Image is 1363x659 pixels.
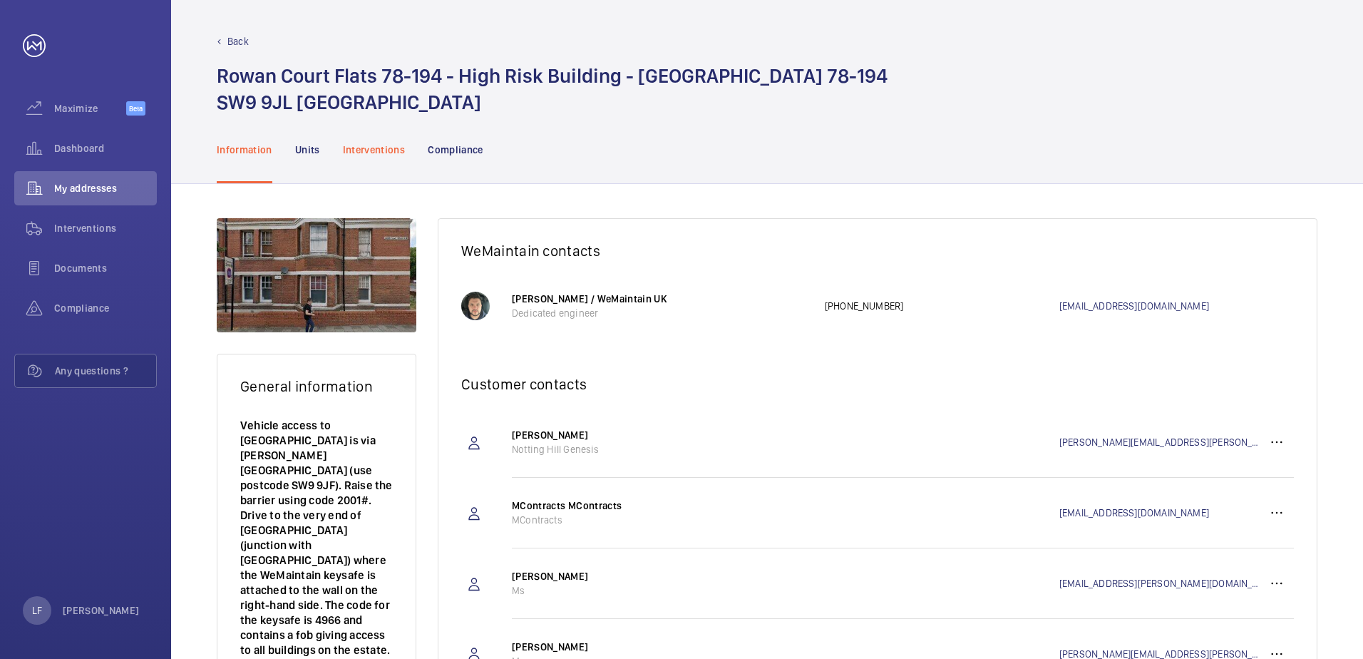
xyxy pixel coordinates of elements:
[295,143,320,157] p: Units
[217,143,272,157] p: Information
[217,63,888,116] h1: Rowan Court Flats 78-194 - High Risk Building - [GEOGRAPHIC_DATA] 78-194 SW9 9JL [GEOGRAPHIC_DATA]
[512,306,811,320] p: Dedicated engineer
[55,364,156,378] span: Any questions ?
[512,499,811,513] p: MContracts MContracts
[240,377,393,395] h2: General information
[126,101,145,116] span: Beta
[512,292,811,306] p: [PERSON_NAME] / WeMaintain UK
[461,242,1294,260] h2: WeMaintain contacts
[461,375,1294,393] h2: Customer contacts
[1059,299,1294,313] a: [EMAIL_ADDRESS][DOMAIN_NAME]
[1059,576,1260,591] a: [EMAIL_ADDRESS][PERSON_NAME][DOMAIN_NAME]
[825,299,1059,313] p: [PHONE_NUMBER]
[343,143,406,157] p: Interventions
[54,261,157,275] span: Documents
[54,181,157,195] span: My addresses
[512,442,811,456] p: Notting Hill Genesis
[428,143,483,157] p: Compliance
[1059,435,1260,449] a: [PERSON_NAME][EMAIL_ADDRESS][PERSON_NAME][DOMAIN_NAME]
[54,301,157,315] span: Compliance
[240,418,393,658] p: Vehicle access to [GEOGRAPHIC_DATA] is via [PERSON_NAME][GEOGRAPHIC_DATA] (use postcode SW9 9JF)....
[512,428,811,442] p: [PERSON_NAME]
[227,34,249,48] p: Back
[1059,506,1260,520] a: [EMAIL_ADDRESS][DOMAIN_NAME]
[32,603,42,618] p: LF
[512,583,811,598] p: Ms
[512,513,811,527] p: MContracts
[54,221,157,235] span: Interventions
[63,603,140,618] p: [PERSON_NAME]
[54,141,157,155] span: Dashboard
[54,101,126,116] span: Maximize
[512,569,811,583] p: [PERSON_NAME]
[512,640,811,654] p: [PERSON_NAME]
